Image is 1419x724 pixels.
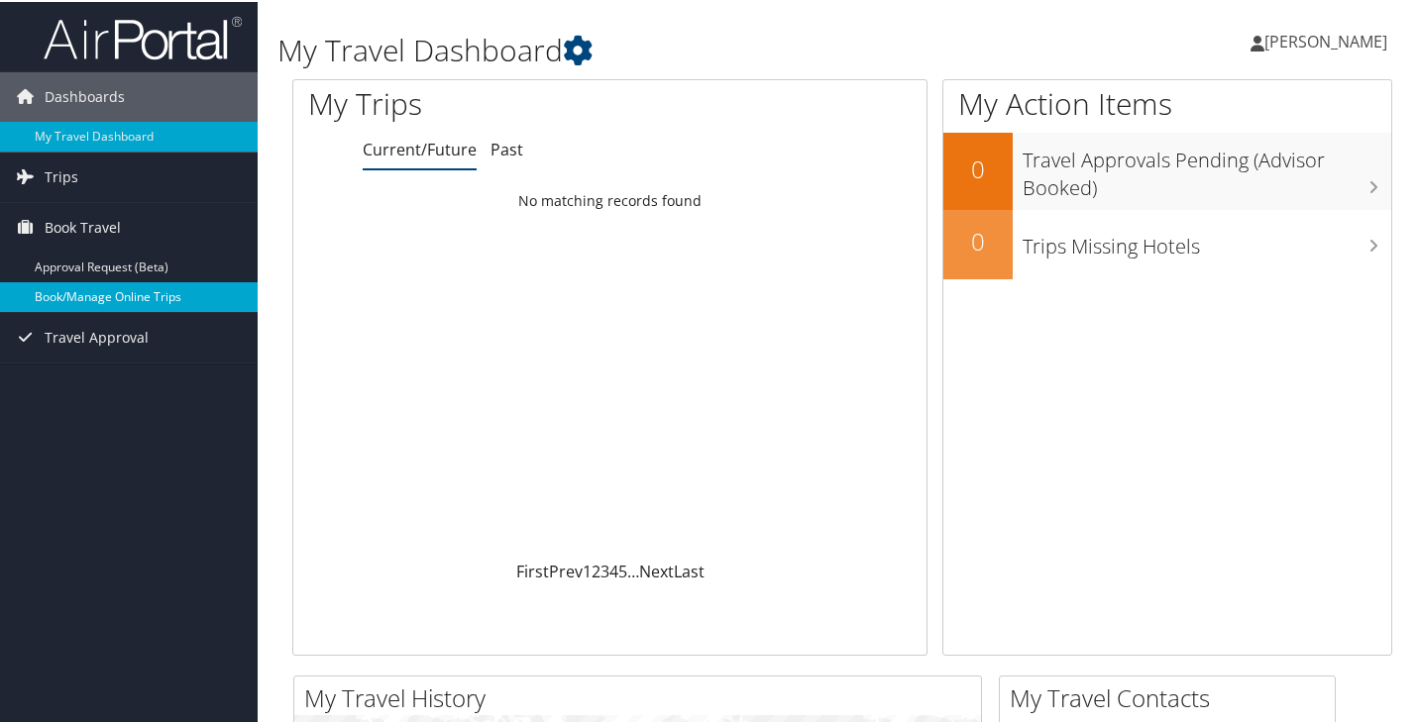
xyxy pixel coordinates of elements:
a: 5 [618,559,627,580]
h1: My Action Items [943,81,1391,123]
span: … [627,559,639,580]
a: [PERSON_NAME] [1251,10,1407,69]
a: 3 [600,559,609,580]
h2: 0 [943,151,1013,184]
h3: Travel Approvals Pending (Advisor Booked) [1023,135,1391,200]
a: 0Trips Missing Hotels [943,208,1391,277]
a: Next [639,559,674,580]
img: airportal-logo.png [44,13,242,59]
span: Dashboards [45,70,125,120]
h1: My Trips [308,81,648,123]
td: No matching records found [293,181,927,217]
a: 1 [583,559,592,580]
a: First [516,559,549,580]
h2: My Travel History [304,679,981,713]
h2: 0 [943,223,1013,257]
a: Last [674,559,705,580]
span: [PERSON_NAME] [1264,29,1387,51]
a: 4 [609,559,618,580]
a: 2 [592,559,600,580]
a: Current/Future [363,137,477,158]
h1: My Travel Dashboard [277,28,1031,69]
span: Trips [45,151,78,200]
span: Book Travel [45,201,121,251]
a: Past [491,137,523,158]
a: Prev [549,559,583,580]
a: 0Travel Approvals Pending (Advisor Booked) [943,131,1391,207]
h3: Trips Missing Hotels [1023,221,1391,259]
h2: My Travel Contacts [1010,679,1335,713]
span: Travel Approval [45,311,149,361]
